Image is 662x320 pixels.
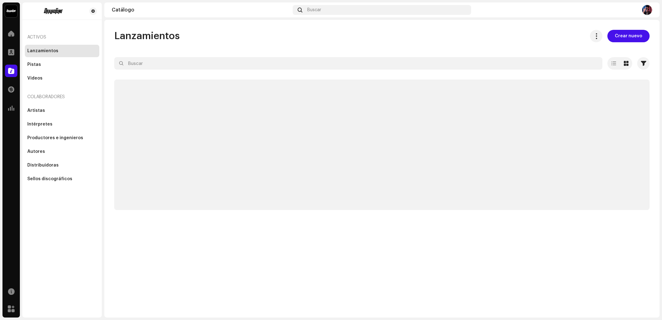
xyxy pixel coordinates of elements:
[27,48,58,53] div: Lanzamientos
[25,173,99,185] re-m-nav-item: Sellos discográficos
[25,58,99,71] re-m-nav-item: Pistas
[27,163,59,168] div: Distribuidoras
[642,5,652,15] img: e5cf8365-dcbf-4c90-85ff-8932e4e90153
[27,108,45,113] div: Artistas
[25,132,99,144] re-m-nav-item: Productores e ingenieros
[5,5,17,17] img: 10370c6a-d0e2-4592-b8a2-38f444b0ca44
[27,122,52,127] div: Intérpretes
[25,159,99,171] re-m-nav-item: Distribuidoras
[114,57,602,70] input: Buscar
[27,7,79,15] img: fa294d24-6112-42a8-9831-6e0cd3b5fa40
[114,30,180,42] span: Lanzamientos
[27,176,72,181] div: Sellos discográficos
[25,118,99,130] re-m-nav-item: Intérpretes
[307,7,321,12] span: Buscar
[112,7,290,12] div: Catálogo
[25,45,99,57] re-m-nav-item: Lanzamientos
[25,30,99,45] re-a-nav-header: Activos
[25,72,99,85] re-m-nav-item: Videos
[27,76,43,81] div: Videos
[27,135,83,140] div: Productores e ingenieros
[25,145,99,158] re-m-nav-item: Autores
[27,62,41,67] div: Pistas
[27,149,45,154] div: Autores
[607,30,650,42] button: Crear nuevo
[25,89,99,104] re-a-nav-header: Colaboradores
[25,104,99,117] re-m-nav-item: Artistas
[615,30,642,42] span: Crear nuevo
